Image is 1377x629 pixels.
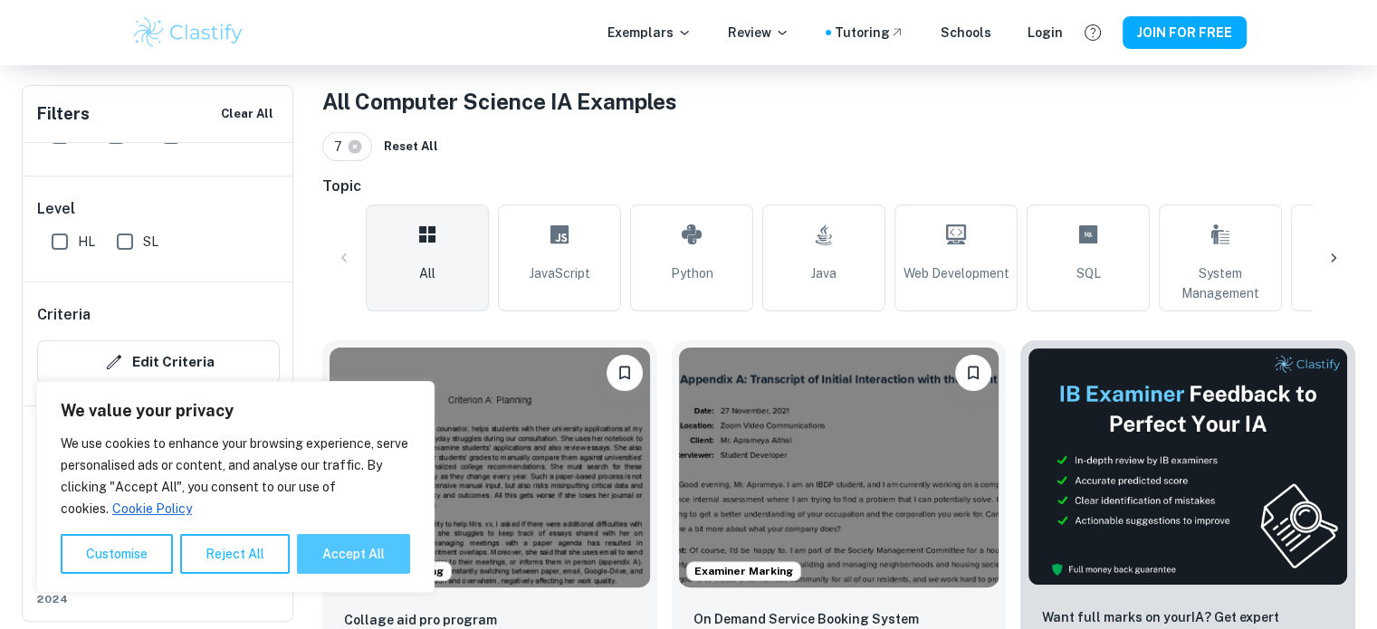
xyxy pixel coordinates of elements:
[1076,263,1101,283] span: SQL
[1123,16,1247,49] button: JOIN FOR FREE
[322,176,1355,197] h6: Topic
[131,14,246,51] img: Clastify logo
[37,101,90,127] h6: Filters
[37,591,280,607] span: 2024
[322,132,372,161] div: 7
[36,381,435,593] div: We value your privacy
[671,263,713,283] span: Python
[78,232,95,252] span: HL
[37,198,280,220] h6: Level
[811,263,837,283] span: Java
[322,85,1355,118] h1: All Computer Science IA Examples
[955,355,991,391] button: Please log in to bookmark exemplars
[728,23,789,43] p: Review
[530,263,590,283] span: JavaScript
[941,23,991,43] a: Schools
[334,137,350,157] span: 7
[379,133,443,160] button: Reset All
[419,263,435,283] span: All
[1028,348,1348,586] img: Thumbnail
[1167,263,1274,303] span: System Management
[607,355,643,391] button: Please log in to bookmark exemplars
[687,563,800,579] span: Examiner Marking
[216,100,278,128] button: Clear All
[330,348,650,587] img: Computer Science IA example thumbnail: Collage aid pro program
[37,304,91,326] h6: Criteria
[61,400,410,422] p: We value your privacy
[835,23,904,43] a: Tutoring
[1028,23,1063,43] a: Login
[297,534,410,574] button: Accept All
[904,263,1009,283] span: Web Development
[143,232,158,252] span: SL
[679,348,999,587] img: Computer Science IA example thumbnail: On Demand Service Booking System Documen
[37,340,280,384] button: Edit Criteria
[180,534,290,574] button: Reject All
[61,433,410,519] p: We use cookies to enhance your browsing experience, serve personalised ads or content, and analys...
[607,23,692,43] p: Exemplars
[1077,17,1108,48] button: Help and Feedback
[61,534,173,574] button: Customise
[111,500,193,517] a: Cookie Policy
